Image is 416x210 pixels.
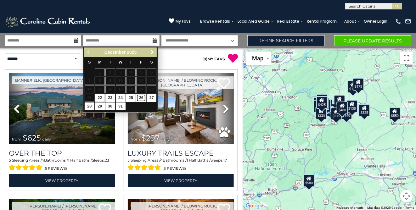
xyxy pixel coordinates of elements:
[347,80,359,93] div: $175
[105,94,115,102] a: 23
[130,60,132,64] span: Thursday
[150,60,153,64] span: Saturday
[140,60,143,64] span: Friday
[9,149,115,157] a: Over The Top
[12,76,88,84] a: Banner Elk, [GEOGRAPHIC_DATA]
[88,60,91,64] span: Sunday
[136,94,146,102] a: 26
[197,17,233,26] a: Browse Rentals
[176,19,191,24] span: My Favs
[367,206,402,209] span: Map data ©2025 Google
[304,17,340,26] a: Rental Program
[247,35,324,46] a: Refine Search Filters
[340,107,352,119] div: $140
[202,57,225,61] a: (0)MY FAVS
[116,94,126,102] a: 24
[105,102,115,110] a: 30
[12,137,21,141] span: from
[405,206,414,209] a: Terms (opens in new tab)
[353,78,364,91] div: $175
[405,18,411,25] img: mail-regular-white.png
[224,158,227,163] span: 17
[326,104,338,116] div: $230
[395,18,402,25] img: phone-regular-white.png
[95,102,105,110] a: 29
[346,100,357,113] div: $130
[128,73,234,144] img: thumbnail_168695581.jpeg
[319,100,331,112] div: $215
[246,52,272,65] button: Change map style
[116,102,126,110] a: 31
[9,73,115,144] img: thumbnail_167153549.jpeg
[128,149,234,157] a: Luxury Trails Escape
[119,60,122,64] span: Wednesday
[23,133,41,142] span: $625
[109,60,111,64] span: Tuesday
[142,133,160,142] span: $297
[105,158,109,163] span: 23
[131,137,140,141] span: from
[337,102,348,114] div: $480
[244,202,265,210] img: Google
[317,97,328,110] div: $535
[150,50,155,55] span: Next
[128,158,130,163] span: 5
[316,94,328,107] div: $125
[42,137,51,141] span: daily
[160,158,163,163] span: 4
[202,57,207,61] span: ( )
[274,17,302,26] a: Real Estate
[169,18,191,25] a: My Favs
[148,48,156,56] a: Next
[85,102,94,110] a: 28
[204,57,206,61] span: 0
[318,97,329,110] div: $165
[400,190,413,202] button: Map camera controls
[147,94,156,102] a: 27
[98,60,102,64] span: Monday
[42,158,44,163] span: 4
[334,95,345,108] div: $349
[95,94,105,102] a: 22
[334,35,411,46] button: Please Update Results
[128,157,234,173] div: Sleeping Areas / Bathrooms / Sleeps:
[9,174,115,187] a: View Property
[234,17,273,26] a: Local Area Guide
[104,50,126,55] span: December
[5,15,92,28] img: White-1-2.png
[126,94,136,102] a: 25
[303,174,315,187] div: $580
[361,17,391,26] a: Owner Login
[9,158,11,163] span: 5
[161,137,170,141] span: daily
[187,158,211,163] span: 1 Half Baths /
[341,17,359,26] a: About
[389,107,401,120] div: $550
[68,158,92,163] span: 1 Half Baths /
[127,50,137,55] span: 2025
[336,206,363,210] button: Keyboard shortcuts
[162,164,186,173] span: (3 reviews)
[400,52,413,64] button: Toggle fullscreen view
[9,157,115,173] div: Sleeping Areas / Bathrooms / Sleeps:
[313,100,325,113] div: $230
[316,96,327,109] div: $425
[252,55,263,62] span: Map
[131,76,234,89] a: [PERSON_NAME] / Blowing Rock, [GEOGRAPHIC_DATA]
[358,104,370,117] div: $325
[316,107,327,119] div: $225
[44,164,67,173] span: (6 reviews)
[331,108,342,120] div: $375
[359,104,370,117] div: $297
[128,174,234,187] a: View Property
[244,202,265,210] a: Open this area in Google Maps (opens a new window)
